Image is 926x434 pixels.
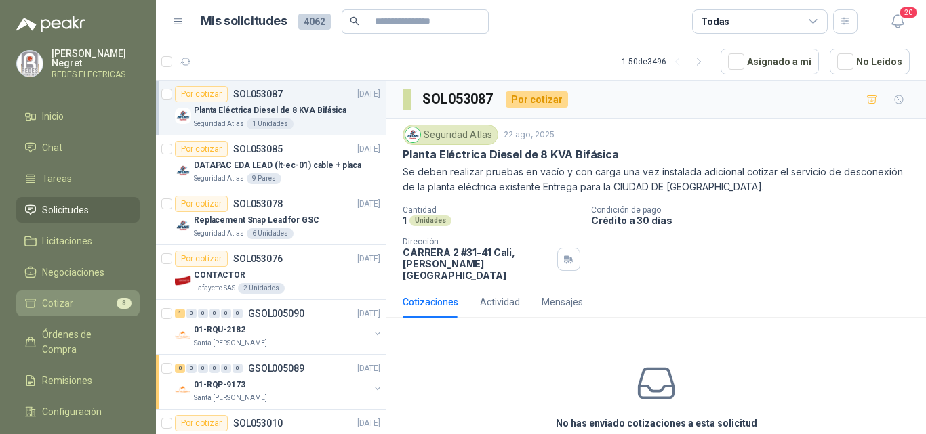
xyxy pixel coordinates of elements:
p: SOL053076 [233,254,283,263]
p: CONTACTOR [194,269,245,282]
div: 9 Pares [247,173,281,184]
a: Inicio [16,104,140,129]
div: 1 [175,309,185,318]
p: GSOL005089 [248,364,304,373]
p: [DATE] [357,417,380,430]
p: 01-RQU-2182 [194,324,245,337]
p: Seguridad Atlas [194,173,244,184]
a: 8 0 0 0 0 0 GSOL005089[DATE] Company Logo01-RQP-9173Santa [PERSON_NAME] [175,360,383,404]
div: 0 [198,309,208,318]
div: 0 [221,309,231,318]
div: 6 Unidades [247,228,294,239]
p: SOL053078 [233,199,283,209]
div: Por cotizar [175,251,228,267]
div: Mensajes [542,295,583,309]
a: 1 0 0 0 0 0 GSOL005090[DATE] Company Logo01-RQU-2182Santa [PERSON_NAME] [175,305,383,349]
div: Cotizaciones [403,295,458,309]
span: 4062 [298,14,331,30]
p: Planta Eléctrica Diesel de 8 KVA Bifásica [403,148,619,162]
p: Planta Eléctrica Diesel de 8 KVA Bifásica [194,104,346,117]
p: SOL053085 [233,144,283,154]
p: Santa [PERSON_NAME] [194,393,267,404]
img: Company Logo [17,51,43,77]
h1: Mis solicitudes [201,12,287,31]
span: search [350,16,359,26]
p: SOL053087 [233,89,283,99]
div: 0 [209,309,220,318]
p: [PERSON_NAME] Negret [52,49,140,68]
a: Chat [16,135,140,160]
p: [DATE] [357,88,380,101]
div: 8 [175,364,185,373]
span: Negociaciones [42,265,104,280]
a: Remisiones [16,368,140,393]
h3: No has enviado cotizaciones a esta solicitud [556,416,757,431]
p: CARRERA 2 #31-41 Cali , [PERSON_NAME][GEOGRAPHIC_DATA] [403,246,552,281]
p: REDES ELECTRICAS [52,70,140,79]
img: Company Logo [175,382,191,398]
a: Configuración [16,399,140,425]
p: DATAPAC EDA LEAD (lt-ec-01) cable + placa [194,159,361,172]
a: Tareas [16,166,140,192]
div: 1 - 50 de 3496 [622,51,710,72]
p: [DATE] [357,143,380,156]
p: Replacement Snap Lead for GSC [194,214,319,227]
span: Licitaciones [42,234,92,248]
p: 1 [403,215,407,226]
p: Condición de pago [591,205,921,215]
a: Cotizar8 [16,290,140,316]
span: Cotizar [42,296,73,311]
div: 0 [209,364,220,373]
p: 01-RQP-9173 [194,378,245,391]
p: Seguridad Atlas [194,228,244,239]
img: Logo peakr [16,16,85,32]
span: Solicitudes [42,202,89,217]
span: Órdenes de Compra [42,327,127,357]
div: Unidades [409,215,451,226]
div: 0 [221,364,231,373]
a: Por cotizarSOL053085[DATE] Company LogoDATAPAC EDA LEAD (lt-ec-01) cable + placaSeguridad Atlas9 ... [156,135,386,190]
img: Company Logo [175,108,191,124]
img: Company Logo [175,162,191,179]
p: [DATE] [357,307,380,320]
button: 20 [885,9,910,34]
img: Company Logo [405,127,420,142]
p: Santa [PERSON_NAME] [194,338,267,349]
button: Asignado a mi [721,49,819,74]
div: 0 [198,364,208,373]
a: Por cotizarSOL053076[DATE] Company LogoCONTACTORLafayette SAS2 Unidades [156,245,386,300]
span: Remisiones [42,373,92,388]
button: No Leídos [830,49,910,74]
p: Cantidad [403,205,580,215]
img: Company Logo [175,327,191,343]
div: 2 Unidades [238,283,285,294]
a: Negociaciones [16,259,140,285]
p: GSOL005090 [248,309,304,318]
div: Por cotizar [175,196,228,212]
p: Seguridad Atlas [194,118,244,129]
p: [DATE] [357,253,380,265]
div: Por cotizar [175,86,228,102]
div: 0 [233,364,243,373]
div: Por cotizar [175,415,228,431]
p: Dirección [403,237,552,246]
div: 0 [186,309,197,318]
div: Seguridad Atlas [403,125,498,145]
span: Inicio [42,109,64,124]
div: 0 [186,364,197,373]
img: Company Logo [175,217,191,234]
span: Chat [42,140,62,155]
a: Por cotizarSOL053078[DATE] Company LogoReplacement Snap Lead for GSCSeguridad Atlas6 Unidades [156,190,386,245]
div: 0 [233,309,243,318]
a: Por cotizarSOL053087[DATE] Company LogoPlanta Eléctrica Diesel de 8 KVA BifásicaSeguridad Atlas1 ... [156,81,386,135]
div: Todas [701,14,729,29]
span: 20 [899,6,918,19]
a: Licitaciones [16,228,140,254]
p: Se deben realizar pruebas en vacío y con carga una vez instalada adicional cotizar el servicio de... [403,165,910,194]
p: [DATE] [357,362,380,375]
span: Configuración [42,404,102,419]
h3: SOL053087 [422,89,495,110]
span: 8 [117,298,132,309]
div: Por cotizar [506,91,568,108]
div: Por cotizar [175,141,228,157]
